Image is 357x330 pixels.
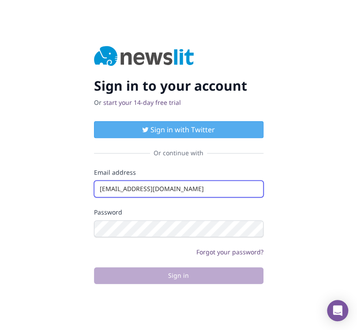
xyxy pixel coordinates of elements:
p: Or [94,98,263,107]
span: Or continue with [150,149,207,157]
button: Sign in [94,267,263,284]
a: start your 14-day free trial [103,98,181,107]
img: Newslit [94,46,194,67]
a: Forgot your password? [196,248,263,256]
label: Email address [94,168,263,177]
button: Sign in with Twitter [94,121,263,138]
label: Password [94,208,263,217]
h2: Sign in to your account [94,78,263,94]
div: Open Intercom Messenger [327,300,348,321]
